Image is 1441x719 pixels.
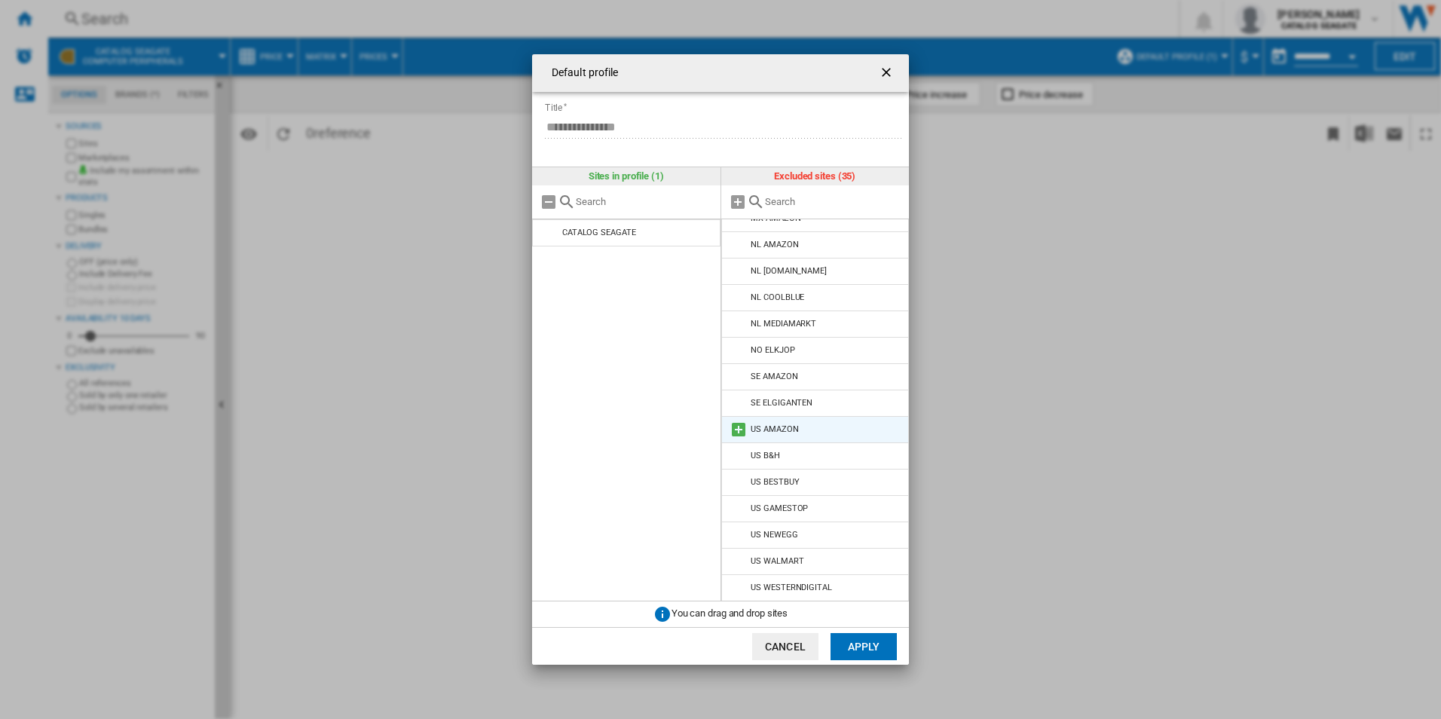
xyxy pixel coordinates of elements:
[752,633,818,660] button: Cancel
[879,65,897,83] ng-md-icon: getI18NText('BUTTONS.CLOSE_DIALOG')
[751,372,797,381] div: SE AMAZON
[729,193,747,211] md-icon: Add all
[751,503,808,513] div: US GAMESTOP
[562,228,636,237] div: CATALOG SEAGATE
[831,633,897,660] button: Apply
[532,54,909,665] md-dialog: Default profile ...
[540,193,558,211] md-icon: Remove all
[751,583,831,592] div: US WESTERNDIGITAL
[751,530,797,540] div: US NEWEGG
[751,266,826,276] div: NL [DOMAIN_NAME]
[576,196,713,207] input: Search
[751,451,779,460] div: US B&H
[751,292,804,302] div: NL COOLBLUE
[751,398,812,408] div: SE ELGIGANTEN
[544,66,619,81] h4: Default profile
[751,213,800,223] div: MX AMAZON
[751,240,798,249] div: NL AMAZON
[672,608,788,620] span: You can drag and drop sites
[751,477,799,487] div: US BESTBUY
[532,167,720,185] div: Sites in profile (1)
[751,345,794,355] div: NO ELKJOP
[751,319,816,329] div: NL MEDIAMARKT
[765,196,902,207] input: Search
[721,167,910,185] div: Excluded sites (35)
[751,556,803,566] div: US WALMART
[751,424,798,434] div: US AMAZON
[873,58,903,88] button: getI18NText('BUTTONS.CLOSE_DIALOG')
